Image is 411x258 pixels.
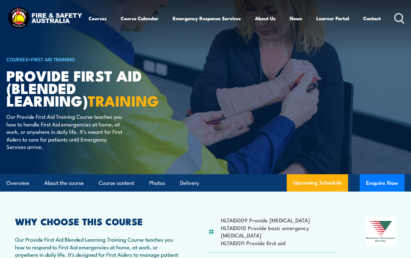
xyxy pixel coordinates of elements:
[173,11,241,26] a: Emergency Response Services
[31,56,75,63] a: First Aid Training
[6,69,165,107] h1: Provide First Aid (Blended Learning)
[363,11,381,26] a: Contact
[290,11,302,26] a: News
[255,11,275,26] a: About Us
[15,217,180,225] h2: WHY CHOOSE THIS COURSE
[89,11,107,26] a: Courses
[44,175,84,192] a: About the course
[121,11,159,26] a: Course Calendar
[360,174,405,192] button: Enquire Now
[221,216,338,224] li: HLTAID009 Provide [MEDICAL_DATA]
[180,175,199,192] a: Delivery
[221,224,338,239] li: HLTAID010 Provide basic emergency [MEDICAL_DATA]
[6,56,28,63] a: COURSES
[365,217,396,246] img: Nationally Recognised Training logo.
[88,89,159,111] strong: TRAINING
[221,239,338,246] li: HLTAID011 Provide first aid
[316,11,349,26] a: Learner Portal
[99,175,134,192] a: Course content
[149,175,165,192] a: Photos
[6,175,29,192] a: Overview
[6,55,165,63] h6: >
[6,113,124,150] p: Our Provide First Aid Training Course teaches you how to handle First Aid emergencies at home, at...
[287,174,348,192] a: Upcoming Schedule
